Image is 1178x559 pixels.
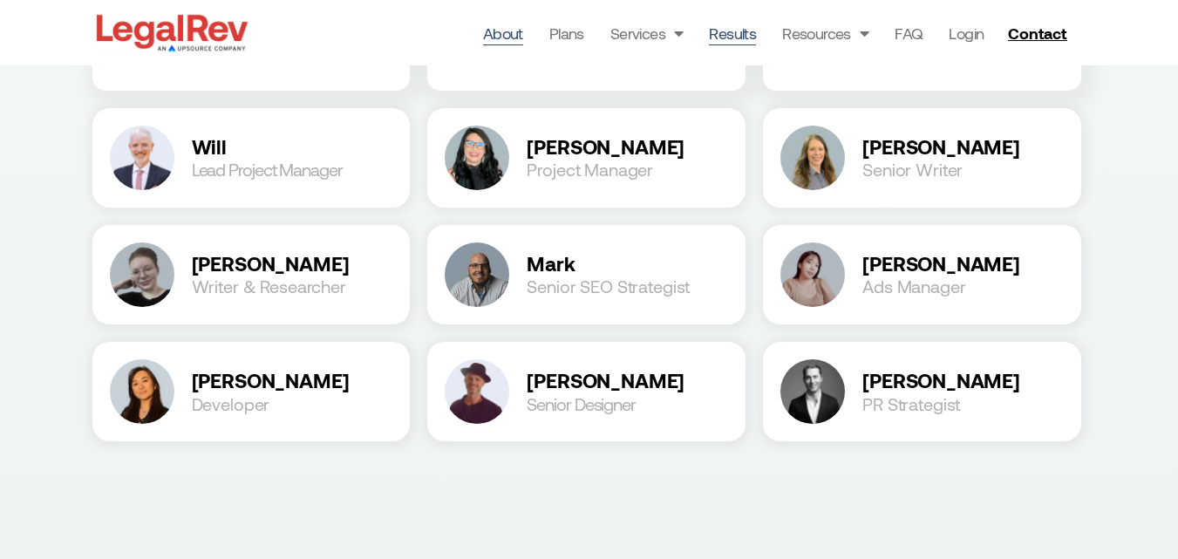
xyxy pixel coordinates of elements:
[709,21,756,45] a: Results
[862,395,1064,413] h2: PR Strategist
[192,370,393,391] h2: [PERSON_NAME]
[192,253,393,274] h2: [PERSON_NAME]
[862,136,1064,157] h2: [PERSON_NAME]
[549,21,584,45] a: Plans
[527,277,728,296] h2: Senior SEO Strategist
[527,160,728,179] h2: Project Manager
[483,21,523,45] a: About
[1001,19,1078,47] a: Contact
[192,159,343,180] span: Lead Project Manager
[483,21,984,45] nav: Menu
[192,277,393,296] h2: Writer & Researcher
[862,370,1064,391] h2: [PERSON_NAME]
[192,395,393,413] h2: Developer
[949,21,984,45] a: Login
[862,253,1064,274] h2: [PERSON_NAME]
[895,21,923,45] a: FAQ
[610,21,684,45] a: Services
[862,277,1064,296] h2: Ads Manager
[862,160,1064,179] h2: Senior Writer
[527,393,636,414] span: Senior Designer
[782,21,868,45] a: Resources
[527,136,728,157] h2: [PERSON_NAME]
[527,370,728,391] h2: [PERSON_NAME]
[527,253,728,274] h2: Mark
[192,136,393,157] h2: Will
[1008,25,1066,41] span: Contact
